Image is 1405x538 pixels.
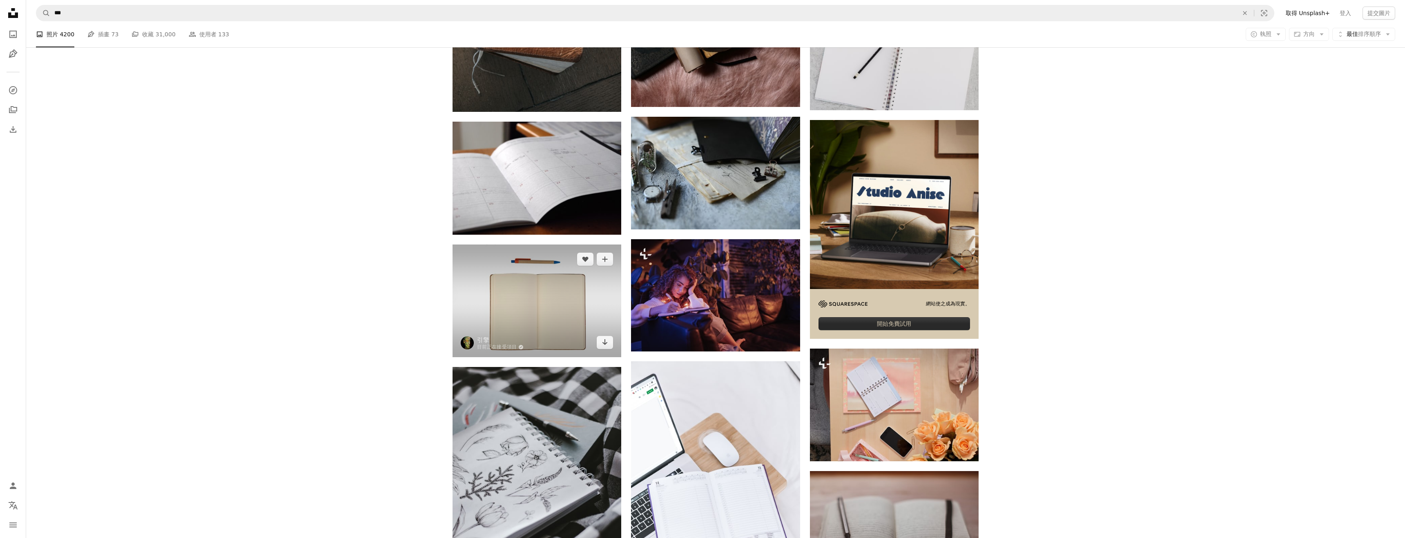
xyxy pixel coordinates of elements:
a: 白皮書與藍色的筆 [453,297,621,304]
button: 語言 [5,497,21,514]
img: file-1705123271268-c3eaf6a79b21image [810,120,979,289]
a: 下載 [597,336,613,349]
a: 黑白花書 [453,489,621,497]
button: 方向 [1289,28,1329,41]
a: 晚上，快樂的年輕女子在舒適的客廳裡坐在沙發上寫日記。 [631,291,800,299]
a: 首頁 — Unsplash [5,5,21,23]
img: 白皮書與藍色的筆 [453,245,621,357]
font: 引擎 [477,336,489,344]
a: 網站使之成為現實。開始免費試用 [810,120,979,339]
font: 取得 Unsplash+ [1286,10,1330,16]
button: 最佳排序順序 [1332,28,1395,41]
a: 收藏 [5,102,21,118]
a: 登入 [1335,7,1356,20]
font: 133 [218,31,229,38]
font: 插畫 [98,31,109,38]
a: 白色列印紙機 [453,174,621,182]
img: 查看 engin akyurt 的個人資料 [461,336,474,349]
font: 執照 [1260,31,1271,37]
button: 提交圖片 [1363,7,1395,20]
a: 一個裝有幾把鑰匙的木盒子 [631,169,800,177]
form: 在網站上尋找視覺資料 [36,5,1274,21]
button: 視覺搜尋 [1254,5,1274,21]
img: 一個裝有幾把鑰匙的木盒子 [631,117,800,229]
font: 使用者 [199,31,216,38]
img: 一張擺滿鮮花的書桌、一部手機和一本記事本 [810,349,979,461]
a: 一張擺滿鮮花的書桌、一部手機和一本記事本 [810,401,979,409]
font: 網站使之成為現實。 [926,301,970,307]
a: 引擎 [477,336,524,344]
font: 73 [112,31,119,38]
a: 白色筆記本上的黑色鉛筆 [810,50,979,58]
a: 在木桌上的筆記型電腦 [631,484,800,491]
a: 搜尋 [5,82,21,98]
a: 取得 Unsplash+ [1281,7,1335,20]
font: 方向 [1303,31,1315,37]
button: 執照 [1246,28,1286,41]
button: 好的！ [577,253,593,266]
button: 清除全部 [1236,5,1254,21]
font: 最佳 [1347,31,1358,37]
button: 加入收藏夾 [597,253,613,266]
img: 白色列印紙機 [453,122,621,235]
a: 目前正在接受項目 [477,344,524,351]
img: file-1705255347840-230a6ab5bca9image [818,300,868,307]
a: 使用者 133 [189,21,229,47]
font: 開始免費試用 [877,320,911,327]
font: 31,000 [156,31,176,38]
a: 下載歷史記錄 [5,121,21,138]
a: 插畫 [5,46,21,62]
font: 收藏 [142,31,154,38]
a: 登入/註冊 [5,478,21,494]
font: 排序順序 [1358,31,1381,37]
font: 目前正在接受項目 [477,344,517,350]
img: 晚上，快樂的年輕女子在舒適的客廳裡坐在沙發上寫日記。 [631,239,800,351]
font: 登入 [1340,10,1351,16]
button: 在 Unsplash 上搜尋 [36,5,50,21]
a: 照片 [5,26,21,42]
button: 選單 [5,517,21,533]
font: 提交圖片 [1367,10,1390,16]
a: 收藏 31,000 [132,21,175,47]
a: 插畫 73 [87,21,118,47]
a: 白書頁上的黑色筆 [810,523,979,531]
